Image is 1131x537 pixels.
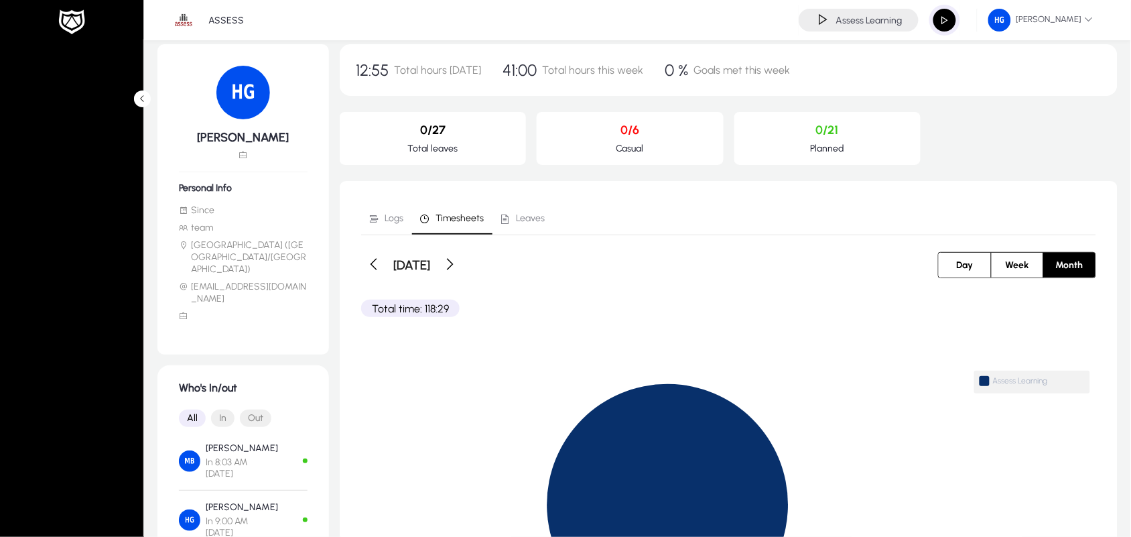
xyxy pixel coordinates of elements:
[980,377,1085,389] span: Assess Learning
[993,376,1085,386] span: Assess Learning
[240,410,271,427] button: Out
[542,64,643,76] span: Total hours this week
[412,202,492,235] a: Timesheets
[693,64,791,76] span: Goals met this week
[361,202,412,235] a: Logs
[179,281,308,305] li: [EMAIL_ADDRESS][DOMAIN_NAME]
[836,15,903,26] h4: Assess Learning
[179,410,206,427] button: All
[179,182,308,194] h6: Personal Info
[206,501,278,513] p: [PERSON_NAME]
[939,253,991,278] button: Day
[547,143,712,154] p: Casual
[179,130,308,145] h5: [PERSON_NAME]
[211,410,235,427] button: In
[547,123,712,137] p: 0/6
[179,222,308,234] li: team
[179,239,308,276] li: [GEOGRAPHIC_DATA] ([GEOGRAPHIC_DATA]/[GEOGRAPHIC_DATA])
[992,253,1043,278] button: Week
[988,9,1093,32] span: [PERSON_NAME]
[179,510,200,531] img: Hossam Gad
[745,143,910,154] p: Planned
[350,123,515,137] p: 0/27
[949,253,982,278] span: Day
[179,381,308,394] h1: Who's In/out
[503,60,537,80] span: 41:00
[216,66,270,119] img: 143.png
[978,8,1104,32] button: [PERSON_NAME]
[516,214,545,223] span: Leaves
[988,9,1011,32] img: 143.png
[361,300,460,317] p: Total time: 118:29
[206,442,278,454] p: [PERSON_NAME]
[1048,253,1091,278] span: Month
[206,457,278,479] span: In 8:03 AM [DATE]
[208,15,244,26] p: ASSESS
[1044,253,1095,278] button: Month
[745,123,910,137] p: 0/21
[171,7,196,33] img: 1.png
[55,8,88,36] img: white-logo.png
[492,202,553,235] a: Leaves
[350,143,515,154] p: Total leaves
[665,60,688,80] span: 0 %
[179,451,200,472] img: Mahmoud Bashandy
[356,60,389,80] span: 12:55
[179,405,308,432] mat-button-toggle-group: Font Style
[393,257,430,273] h3: [DATE]
[394,64,481,76] span: Total hours [DATE]
[179,204,308,217] li: Since
[385,214,403,223] span: Logs
[436,214,484,223] span: Timesheets
[998,253,1037,278] span: Week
